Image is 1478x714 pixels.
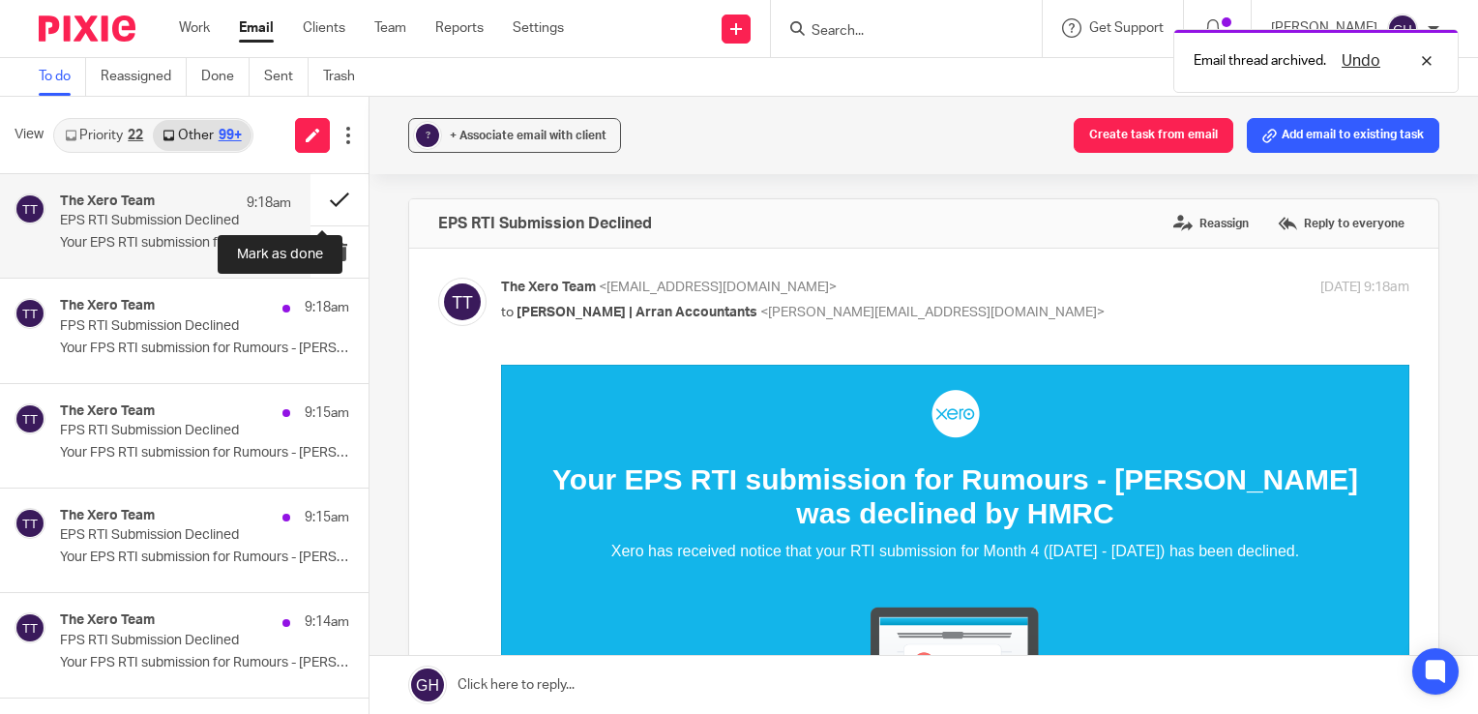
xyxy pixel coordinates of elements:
p: Your FPS RTI submission for Rumours - [PERSON_NAME]... [60,655,349,671]
span: <[EMAIL_ADDRESS][DOMAIN_NAME]> [599,281,837,294]
h4: The Xero Team [60,612,155,629]
a: Priority22 [55,120,153,151]
p: Email thread archived. [1194,51,1326,71]
label: Reassign [1168,209,1254,238]
a: Email [239,18,274,38]
img: svg%3E [1387,14,1418,45]
span: [PERSON_NAME] | Arran Accountants [517,306,757,319]
a: Other99+ [153,120,251,151]
p: 9:18am [305,298,349,317]
span: The Xero Team [501,281,596,294]
span: <[PERSON_NAME][EMAIL_ADDRESS][DOMAIN_NAME]> [760,306,1105,319]
a: To do [39,58,86,96]
button: Add email to existing task [1247,118,1439,153]
p: Your FPS RTI submission for Rumours - [PERSON_NAME]... [60,341,349,357]
a: Work [179,18,210,38]
div: 22 [128,129,143,142]
p: EPS RTI Submission Declined [60,213,245,229]
b: EPS [260,542,291,558]
img: svg%3E [15,612,45,643]
a: Settings [513,18,564,38]
p: FPS RTI Submission Declined [60,318,291,335]
label: Reply to everyone [1273,209,1409,238]
a: Clients [303,18,345,38]
img: svg%3E [15,403,45,434]
p: 9:15am [305,508,349,527]
img: svg%3E [15,508,45,539]
a: HMRC [566,648,612,665]
p: 9:14am [305,612,349,632]
a: Sent [264,58,309,96]
img: rti-decline-top.png [319,216,590,303]
img: svg%3E [15,298,45,329]
button: Undo [1336,49,1386,73]
img: rti-decline-bottom.png [262,303,533,390]
a: Reassigned [101,58,187,96]
td: Hi [PERSON_NAME], [1,487,796,524]
img: svg%3E [15,193,45,224]
button: ? + Associate email with client [408,118,621,153]
td: Your EPS RTI submission for Rumours - [PERSON_NAME] was declined by HMRC [1,98,908,177]
h4: The Xero Team [60,508,155,524]
p: Your FPS RTI submission for Rumours - [PERSON_NAME]... [60,445,349,461]
a: Trash [323,58,369,96]
span: + Associate email with client [450,130,606,141]
span: View [15,125,44,145]
h4: The Xero Team [60,193,155,210]
td: Xero has received notice that your RTI submission for Month 4 ([DATE] - [DATE]) has been declined. [1,177,908,216]
button: Create task from email [1074,118,1233,153]
p: EPS RTI Submission Declined [60,527,291,544]
p: 9:15am [305,403,349,423]
p: Your EPS RTI submission for Rumours - [PERSON_NAME]... [60,550,349,566]
td: What Next? [1,593,796,631]
a: Xero Central [256,700,310,711]
p: FPS RTI Submission Declined [60,633,291,649]
img: svg%3E [438,278,487,326]
p: If you disagree with the reason provided, please contact [25,645,771,669]
p: 9:18am [247,193,291,213]
img: Xero logo [430,25,479,74]
td: Learn more about why you are being sent this email in . [24,700,313,712]
h4: The Xero Team [60,298,155,314]
a: Done [201,58,250,96]
div: ? [416,124,439,147]
a: View RTI Submissions [315,412,480,463]
p: Xero has received notice that your RTI submission for was declined by HMRC [25,539,771,562]
a: Team [374,18,406,38]
h4: EPS RTI Submission Declined [438,214,652,233]
span: to [501,306,514,319]
p: Your EPS RTI submission for Rumours - [PERSON_NAME]... [60,235,291,252]
img: Pixie [39,15,135,42]
div: 99+ [219,129,242,142]
h4: The Xero Team [60,403,155,420]
p: [DATE] 9:18am [1320,278,1409,298]
p: FPS RTI Submission Declined [60,423,291,439]
a: Reports [435,18,484,38]
b: Month 4 ([DATE] - [DATE]) [420,542,610,558]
